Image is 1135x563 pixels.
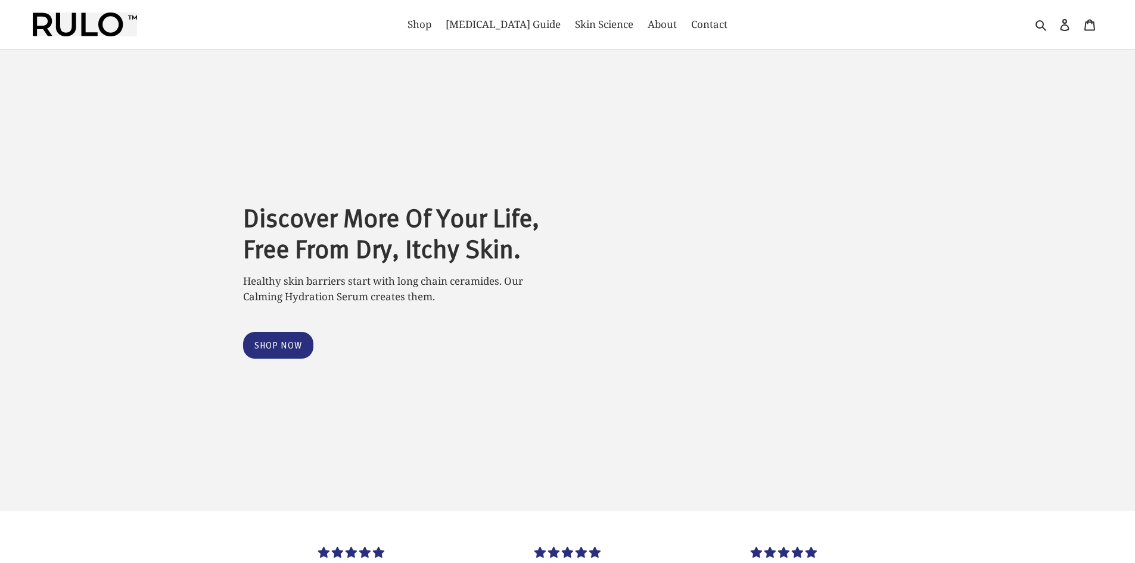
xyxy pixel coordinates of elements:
[642,15,683,34] a: About
[534,545,601,559] span: 5.00 stars
[569,15,639,34] a: Skin Science
[243,273,547,304] p: Healthy skin barriers start with long chain ceramides. Our Calming Hydration Serum creates them.
[243,201,547,263] h2: Discover More Of Your Life, Free From Dry, Itchy Skin.
[33,13,137,36] img: Rulo™ Skin
[318,545,384,559] span: 5.00 stars
[685,15,733,34] a: Contact
[408,17,431,32] span: Shop
[575,17,633,32] span: Skin Science
[648,17,677,32] span: About
[243,332,314,359] a: Shop Now
[751,545,817,559] span: 5.00 stars
[402,15,437,34] a: Shop
[446,17,561,32] span: [MEDICAL_DATA] Guide
[691,17,727,32] span: Contact
[440,15,567,34] a: [MEDICAL_DATA] Guide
